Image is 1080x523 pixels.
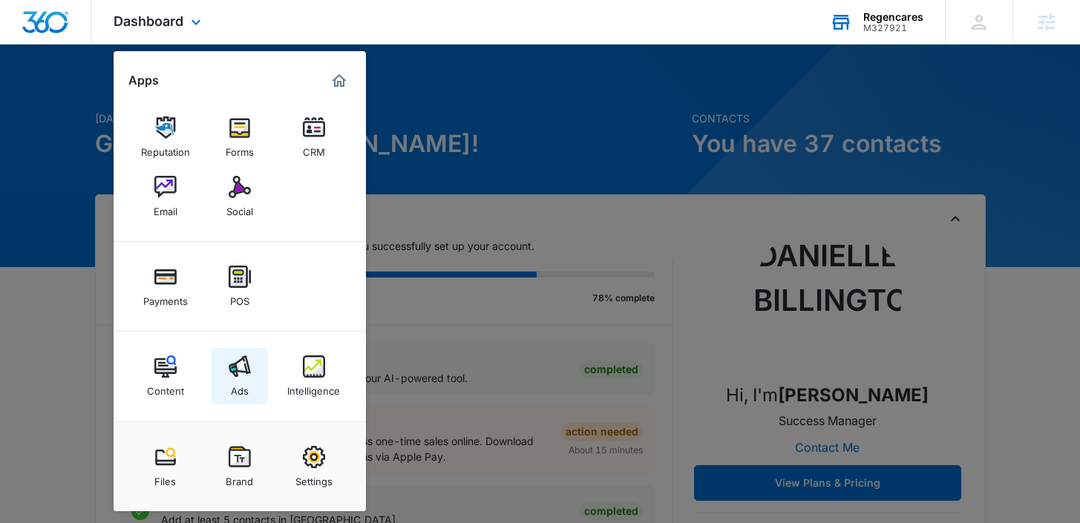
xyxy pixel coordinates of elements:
div: account id [863,23,923,33]
h2: Apps [128,73,159,88]
a: Ads [212,348,268,404]
div: Intelligence [287,378,340,397]
div: Brand [226,468,253,487]
a: Forms [212,109,268,165]
a: Content [137,348,194,404]
div: Forms [226,139,254,158]
div: Payments [143,288,188,307]
div: Files [154,468,176,487]
a: Files [137,438,194,495]
div: Domain: [DOMAIN_NAME] [39,39,163,50]
img: website_grey.svg [24,39,36,50]
div: Content [147,378,184,397]
img: tab_keywords_by_traffic_grey.svg [148,86,160,98]
div: Ads [231,378,249,397]
div: Keywords by Traffic [164,88,250,97]
a: Marketing 360® Dashboard [327,69,351,93]
a: POS [212,258,268,315]
a: Reputation [137,109,194,165]
div: Email [154,198,177,217]
a: Settings [286,438,342,495]
img: tab_domain_overview_orange.svg [40,86,52,98]
a: Brand [212,438,268,495]
div: Reputation [141,139,190,158]
div: Settings [295,468,333,487]
div: account name [863,11,923,23]
span: Dashboard [114,13,183,29]
div: CRM [303,139,325,158]
a: Payments [137,258,194,315]
div: v 4.0.25 [42,24,73,36]
img: logo_orange.svg [24,24,36,36]
div: Domain Overview [56,88,133,97]
div: POS [230,288,249,307]
a: Intelligence [286,348,342,404]
a: CRM [286,109,342,165]
div: Social [226,198,253,217]
a: Social [212,168,268,225]
a: Email [137,168,194,225]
